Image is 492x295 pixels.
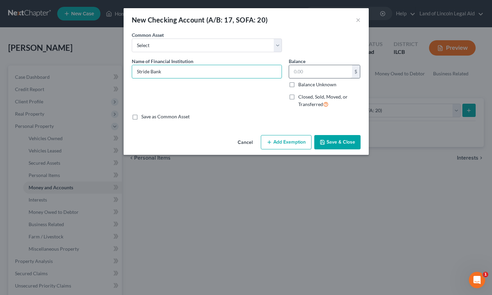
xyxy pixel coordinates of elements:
label: Common Asset [132,31,164,39]
button: Save & Close [314,135,361,149]
div: New Checking Account (A/B: 17, SOFA: 20) [132,15,268,25]
input: 0.00 [289,65,352,78]
label: Balance [289,58,305,65]
iframe: Intercom live chat [469,272,485,288]
span: Closed, Sold, Moved, or Transferred [298,94,348,107]
span: Name of Financial Institution [132,58,193,64]
span: 1 [483,272,488,277]
input: Enter name... [132,65,282,78]
button: Cancel [232,136,258,149]
div: $ [352,65,360,78]
button: Add Exemption [261,135,312,149]
label: Save as Common Asset [141,113,190,120]
label: Balance Unknown [298,81,336,88]
button: × [356,16,361,24]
